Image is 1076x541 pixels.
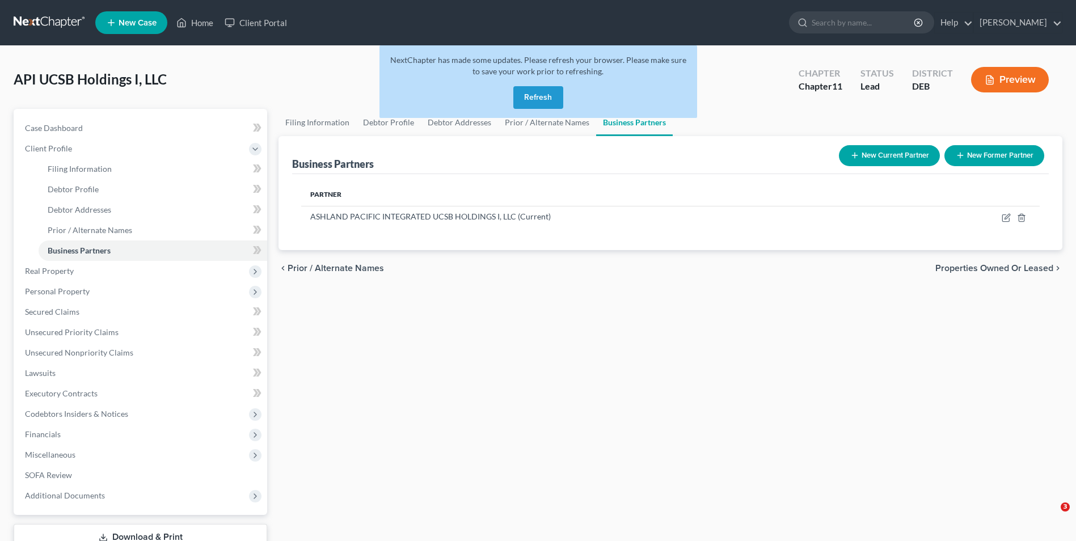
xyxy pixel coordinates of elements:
[839,145,940,166] button: New Current Partner
[279,264,384,273] button: chevron_left Prior / Alternate Names
[25,491,105,500] span: Additional Documents
[1061,502,1070,512] span: 3
[39,220,267,240] a: Prior / Alternate Names
[25,368,56,378] span: Lawsuits
[25,143,72,153] span: Client Profile
[25,470,72,480] span: SOFA Review
[288,264,384,273] span: Prior / Alternate Names
[799,67,842,80] div: Chapter
[860,80,894,93] div: Lead
[25,348,133,357] span: Unsecured Nonpriority Claims
[971,67,1049,92] button: Preview
[25,409,128,419] span: Codebtors Insiders & Notices
[16,363,267,383] a: Lawsuits
[171,12,219,33] a: Home
[292,157,374,171] div: Business Partners
[25,286,90,296] span: Personal Property
[25,327,119,337] span: Unsecured Priority Claims
[16,383,267,404] a: Executory Contracts
[219,12,293,33] a: Client Portal
[39,159,267,179] a: Filing Information
[25,429,61,439] span: Financials
[48,184,99,194] span: Debtor Profile
[1053,264,1062,273] i: chevron_right
[935,264,1053,273] span: Properties Owned or Leased
[974,12,1062,33] a: [PERSON_NAME]
[310,212,551,221] span: ASHLAND PACIFIC INTEGRATED UCSB HOLDINGS I, LLC (Current)
[48,205,111,214] span: Debtor Addresses
[16,465,267,485] a: SOFA Review
[513,86,563,109] button: Refresh
[25,450,75,459] span: Miscellaneous
[48,164,112,174] span: Filing Information
[39,240,267,261] a: Business Partners
[812,12,915,33] input: Search by name...
[48,246,111,255] span: Business Partners
[39,200,267,220] a: Debtor Addresses
[16,322,267,343] a: Unsecured Priority Claims
[1037,502,1065,530] iframe: Intercom live chat
[860,67,894,80] div: Status
[912,80,953,93] div: DEB
[48,225,132,235] span: Prior / Alternate Names
[912,67,953,80] div: District
[16,118,267,138] a: Case Dashboard
[25,123,83,133] span: Case Dashboard
[944,145,1044,166] button: New Former Partner
[310,190,341,198] span: Partner
[16,343,267,363] a: Unsecured Nonpriority Claims
[25,307,79,316] span: Secured Claims
[935,264,1062,273] button: Properties Owned or Leased chevron_right
[279,109,356,136] a: Filing Information
[390,55,686,76] span: NextChapter has made some updates. Please refresh your browser. Please make sure to save your wor...
[356,109,421,136] a: Debtor Profile
[935,12,973,33] a: Help
[832,81,842,91] span: 11
[39,179,267,200] a: Debtor Profile
[25,266,74,276] span: Real Property
[14,71,167,87] span: API UCSB Holdings I, LLC
[25,388,98,398] span: Executory Contracts
[119,19,157,27] span: New Case
[16,302,267,322] a: Secured Claims
[279,264,288,273] i: chevron_left
[799,80,842,93] div: Chapter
